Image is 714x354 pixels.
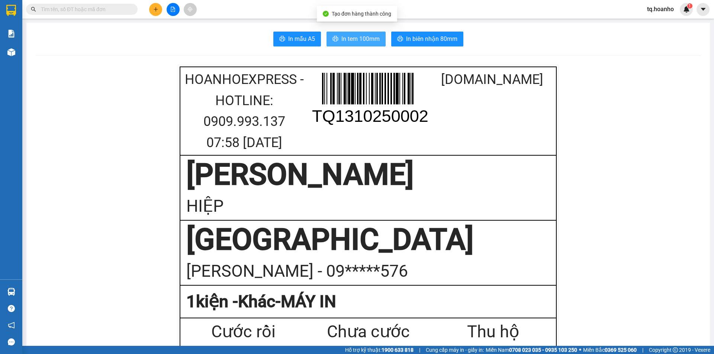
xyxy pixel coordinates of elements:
span: printer [279,36,285,43]
div: HoaNhoExpress - Hotline: 0909.993.137 07:58 [DATE] [182,69,306,153]
button: printerIn mẫu A5 [273,32,321,46]
span: In mẫu A5 [288,34,315,43]
span: printer [397,36,403,43]
div: Chưa cước [306,319,431,345]
img: solution-icon [7,30,15,38]
span: Miền Bắc [583,346,637,354]
span: printer [332,36,338,43]
span: plus [153,7,158,12]
img: warehouse-icon [7,288,15,296]
strong: 1900 633 818 [382,347,414,353]
span: | [642,346,643,354]
text: TQ1310250002 [312,107,428,126]
button: caret-down [697,3,710,16]
button: file-add [167,3,180,16]
img: logo-vxr [6,5,16,16]
button: plus [149,3,162,16]
span: Miền Nam [486,346,577,354]
span: ⚪️ [579,348,581,351]
span: message [8,338,15,345]
sup: 1 [687,3,692,9]
button: aim [184,3,197,16]
div: HIỆP [186,193,550,220]
span: notification [8,322,15,329]
strong: 0708 023 035 - 0935 103 250 [509,347,577,353]
button: printerIn biên nhận 80mm [391,32,463,46]
span: question-circle [8,305,15,312]
img: warehouse-icon [7,48,15,56]
span: | [419,346,420,354]
span: search [31,7,36,12]
span: aim [187,7,193,12]
span: file-add [170,7,176,12]
strong: 0369 525 060 [605,347,637,353]
button: printerIn tem 100mm [327,32,386,46]
div: [DOMAIN_NAME] [430,69,554,90]
div: Thu hộ [431,319,556,345]
span: 1 [688,3,691,9]
div: [GEOGRAPHIC_DATA] [186,221,550,258]
span: caret-down [700,6,707,13]
div: Cước rồi [181,319,306,345]
input: Tìm tên, số ĐT hoặc mã đơn [41,5,129,13]
div: 1 kiện - Khác-MÁY IN [186,289,550,315]
span: In biên nhận 80mm [406,34,457,43]
span: In tem 100mm [341,34,380,43]
img: icon-new-feature [683,6,690,13]
span: check-circle [323,11,329,17]
span: Cung cấp máy in - giấy in: [426,346,484,354]
span: Hỗ trợ kỹ thuật: [345,346,414,354]
span: tq.hoanho [641,4,680,14]
span: copyright [673,347,678,353]
div: [PERSON_NAME] [186,156,550,193]
div: [PERSON_NAME] - 09*****576 [186,258,550,285]
span: Tạo đơn hàng thành công [332,11,391,17]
